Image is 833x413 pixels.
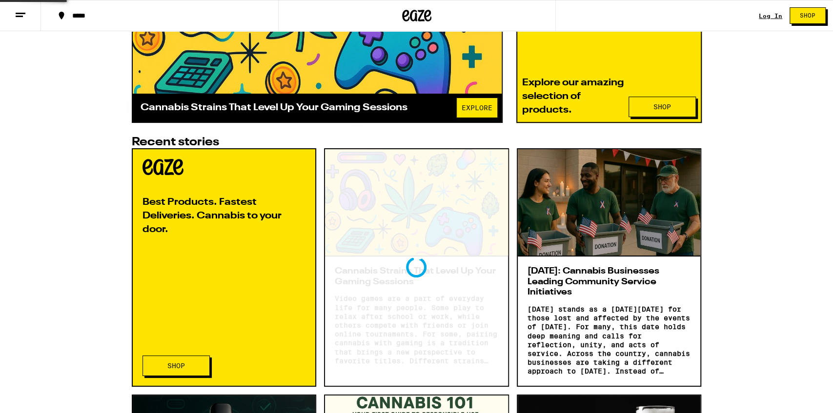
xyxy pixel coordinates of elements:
a: Explore our amazing selection of products.Shop [516,20,702,123]
button: Shop [142,355,210,376]
span: Shop [800,13,815,19]
span: Shop [167,362,185,369]
span: Hi. Need any help? [6,7,70,15]
div: Best Products. Fastest Deliveries. Cannabis to your door. [142,175,306,355]
button: Explore [456,98,498,118]
span: Shop [653,103,671,110]
a: Best Products. Fastest Deliveries. Cannabis to your door.Shop [132,148,317,387]
a: [DATE]: Cannabis Businesses Leading Community Service Initiatives[DATE] stands as a [DATE][DATE] ... [517,148,702,387]
a: Shop [782,7,833,24]
h2: Recent stories [132,137,702,148]
h3: [DATE]: Cannabis Businesses Leading Community Service Initiatives [528,266,691,298]
a: Log In [759,13,782,19]
button: Shop [629,97,696,117]
p: [DATE] stands as a [DATE][DATE] for those lost and affected by the events of [DATE]. For many, th... [528,305,691,376]
a: Cannabis Strains That Level Up Your Gaming SessionsVideo games are a part of everyday life for ma... [324,148,509,387]
span: Explore [462,104,492,111]
button: Shop [790,7,826,24]
div: Cannabis Strains That Level Up Your Gaming Sessions [141,101,456,115]
div: Explore our amazing selection of products. [522,76,629,117]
